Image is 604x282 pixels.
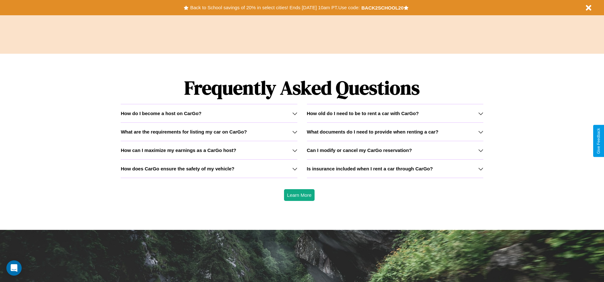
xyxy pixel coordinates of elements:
[596,128,601,154] div: Give Feedback
[284,189,315,201] button: Learn More
[121,166,234,171] h3: How does CarGo ensure the safety of my vehicle?
[361,5,404,10] b: BACK2SCHOOL20
[307,148,412,153] h3: Can I modify or cancel my CarGo reservation?
[307,166,433,171] h3: Is insurance included when I rent a car through CarGo?
[307,111,419,116] h3: How old do I need to be to rent a car with CarGo?
[6,260,22,276] div: Open Intercom Messenger
[121,129,247,134] h3: What are the requirements for listing my car on CarGo?
[121,148,236,153] h3: How can I maximize my earnings as a CarGo host?
[188,3,361,12] button: Back to School savings of 20% in select cities! Ends [DATE] 10am PT.Use code:
[121,111,201,116] h3: How do I become a host on CarGo?
[307,129,438,134] h3: What documents do I need to provide when renting a car?
[121,72,483,104] h1: Frequently Asked Questions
